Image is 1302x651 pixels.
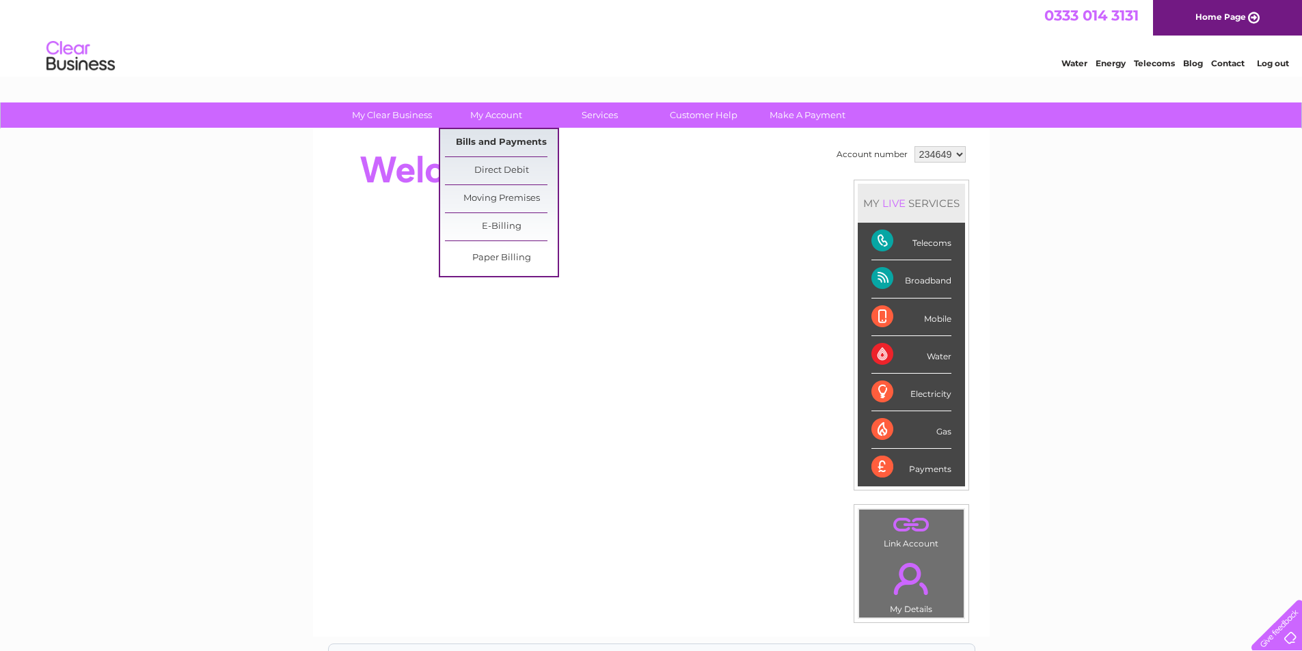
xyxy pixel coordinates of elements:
[1183,58,1203,68] a: Blog
[647,102,760,128] a: Customer Help
[871,260,951,298] div: Broadband
[871,336,951,374] div: Water
[543,102,656,128] a: Services
[445,157,558,184] a: Direct Debit
[871,449,951,486] div: Payments
[1061,58,1087,68] a: Water
[880,197,908,210] div: LIVE
[1044,7,1139,24] a: 0333 014 3131
[858,509,964,552] td: Link Account
[871,223,951,260] div: Telecoms
[329,8,975,66] div: Clear Business is a trading name of Verastar Limited (registered in [GEOGRAPHIC_DATA] No. 3667643...
[336,102,448,128] a: My Clear Business
[871,299,951,336] div: Mobile
[439,102,552,128] a: My Account
[871,374,951,411] div: Electricity
[871,411,951,449] div: Gas
[863,555,960,602] a: .
[445,245,558,272] a: Paper Billing
[1257,58,1289,68] a: Log out
[833,143,911,166] td: Account number
[863,513,960,537] a: .
[858,184,965,223] div: MY SERVICES
[46,36,116,77] img: logo.png
[1211,58,1245,68] a: Contact
[858,551,964,618] td: My Details
[445,185,558,212] a: Moving Premises
[1096,58,1126,68] a: Energy
[751,102,864,128] a: Make A Payment
[445,129,558,156] a: Bills and Payments
[1134,58,1175,68] a: Telecoms
[445,213,558,240] a: E-Billing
